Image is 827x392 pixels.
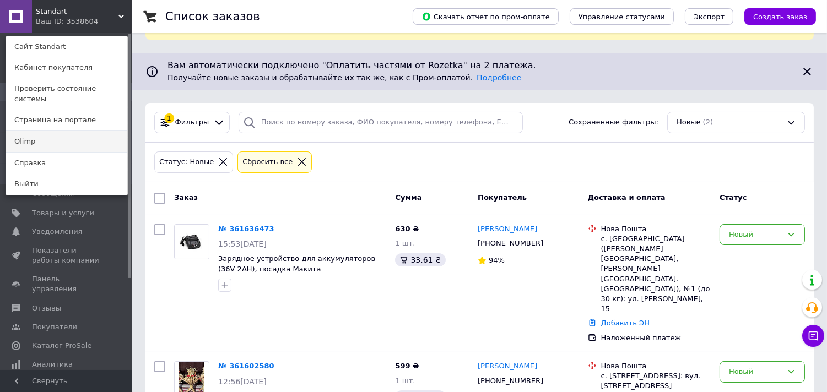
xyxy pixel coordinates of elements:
span: (2) [703,118,713,126]
div: Нова Пошта [601,224,711,234]
div: Новый [729,229,782,241]
a: Проверить состояние системы [6,78,127,109]
span: Товары и услуги [32,208,94,218]
span: 630 ₴ [395,225,419,233]
span: Показатели работы компании [32,246,102,265]
span: 599 ₴ [395,362,419,370]
a: Кабинет покупателя [6,57,127,78]
a: № 361636473 [218,225,274,233]
a: Добавить ЭН [601,319,650,327]
span: Экспорт [694,13,725,21]
span: 12:56[DATE] [218,377,267,386]
span: 15:53[DATE] [218,239,267,248]
span: Доставка и оплата [588,193,666,202]
a: № 361602580 [218,362,274,370]
span: Скачать отчет по пром-оплате [421,12,550,21]
img: Фото товару [175,225,209,259]
a: Сайт Standart [6,36,127,57]
span: Фильтры [175,117,209,128]
div: Сбросить все [240,156,295,168]
a: Фото товару [174,224,209,259]
span: Standart [36,7,118,17]
span: Отзывы [32,303,61,313]
div: Новый [729,366,782,378]
button: Экспорт [685,8,733,25]
span: Управление статусами [579,13,665,21]
button: Создать заказ [744,8,816,25]
div: с. [STREET_ADDRESS]: вул. [STREET_ADDRESS] [601,371,711,391]
div: с. [GEOGRAPHIC_DATA] ([PERSON_NAME][GEOGRAPHIC_DATA], [PERSON_NAME][GEOGRAPHIC_DATA]. [GEOGRAPHIC... [601,234,711,314]
span: Вам автоматически подключено "Оплатить частями от Rozetka" на 2 платежа. [167,59,792,72]
div: Ваш ID: 3538604 [36,17,82,26]
div: Нова Пошта [601,361,711,371]
a: Olimp [6,131,127,152]
span: Сумма [395,193,421,202]
span: Аналитика [32,360,73,369]
div: [PHONE_NUMBER] [475,374,545,388]
span: Новые [677,117,701,128]
a: Подробнее [477,73,521,82]
a: Зарядное устройство для аккумуляторов (36V 2AH), посадка Макита [218,254,375,273]
span: Создать заказ [753,13,807,21]
span: 1 шт. [395,239,415,247]
a: [PERSON_NAME] [478,224,537,235]
span: 1 шт. [395,377,415,385]
span: Каталог ProSale [32,341,91,351]
button: Чат с покупателем [802,325,824,347]
a: [PERSON_NAME] [478,361,537,372]
span: Покупатели [32,322,77,332]
button: Скачать отчет по пром-оплате [413,8,559,25]
span: Заказ [174,193,198,202]
a: Страница на портале [6,110,127,130]
div: Статус: Новые [157,156,216,168]
div: Наложенный платеж [601,333,711,343]
a: Создать заказ [733,12,816,20]
div: 33.61 ₴ [395,253,445,266]
a: Справка [6,153,127,173]
h1: Список заказов [165,10,260,23]
div: 1 [164,113,174,123]
span: Покупатель [478,193,527,202]
span: Сохраненные фильтры: [569,117,658,128]
span: Панель управления [32,274,102,294]
a: Выйти [6,173,127,194]
span: Получайте новые заказы и обрабатывайте их так же, как с Пром-оплатой. [167,73,521,82]
input: Поиск по номеру заказа, ФИО покупателя, номеру телефона, Email, номеру накладной [239,112,523,133]
span: Уведомления [32,227,82,237]
div: [PHONE_NUMBER] [475,236,545,251]
span: Статус [720,193,747,202]
button: Управление статусами [570,8,674,25]
span: 94% [489,256,505,264]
